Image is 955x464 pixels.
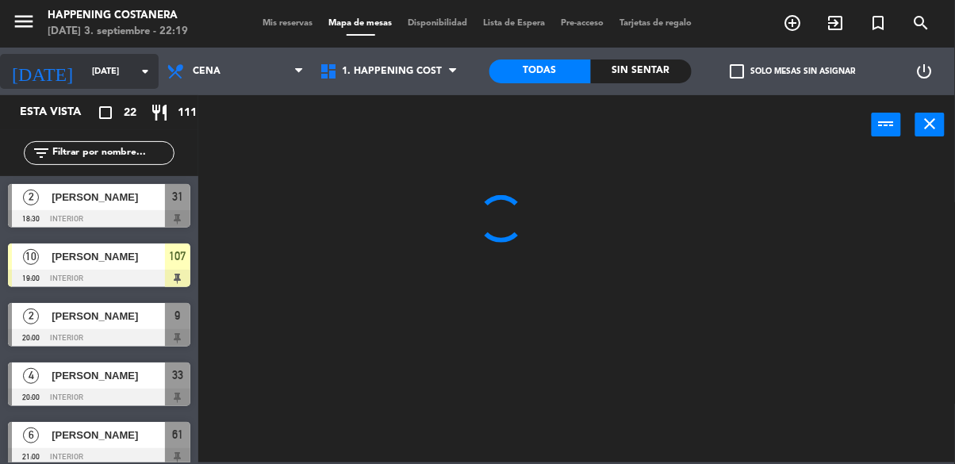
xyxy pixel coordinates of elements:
[172,187,183,206] span: 31
[175,306,181,325] span: 9
[170,247,186,266] span: 107
[52,308,165,324] span: [PERSON_NAME]
[32,144,51,163] i: filter_list
[12,10,36,39] button: menu
[178,104,197,122] span: 111
[872,113,901,136] button: power_input
[48,24,188,40] div: [DATE] 3. septiembre - 22:19
[172,366,183,385] span: 33
[23,428,39,443] span: 6
[136,62,155,81] i: arrow_drop_down
[869,13,888,33] i: turned_in_not
[52,248,165,265] span: [PERSON_NAME]
[150,103,169,122] i: restaurant
[591,59,692,83] div: Sin sentar
[23,368,39,384] span: 4
[48,8,188,24] div: Happening Costanera
[321,19,401,28] span: Mapa de mesas
[23,190,39,205] span: 2
[23,249,39,265] span: 10
[921,114,940,133] i: close
[255,19,321,28] span: Mis reservas
[877,114,896,133] i: power_input
[476,19,554,28] span: Lista de Espera
[8,103,114,122] div: Esta vista
[827,13,846,33] i: exit_to_app
[23,309,39,324] span: 2
[915,62,934,81] i: power_settings_new
[12,10,36,33] i: menu
[612,19,700,28] span: Tarjetas de regalo
[489,59,591,83] div: Todas
[172,425,183,444] span: 61
[52,427,165,443] span: [PERSON_NAME]
[343,66,443,77] span: 1. HAPPENING COST
[784,13,803,33] i: add_circle_outline
[915,113,945,136] button: close
[52,189,165,205] span: [PERSON_NAME]
[124,104,136,122] span: 22
[96,103,115,122] i: crop_square
[193,66,221,77] span: Cena
[51,144,174,162] input: Filtrar por nombre...
[731,64,745,79] span: check_box_outline_blank
[731,64,856,79] label: Solo mesas sin asignar
[554,19,612,28] span: Pre-acceso
[52,367,165,384] span: [PERSON_NAME]
[912,13,931,33] i: search
[401,19,476,28] span: Disponibilidad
